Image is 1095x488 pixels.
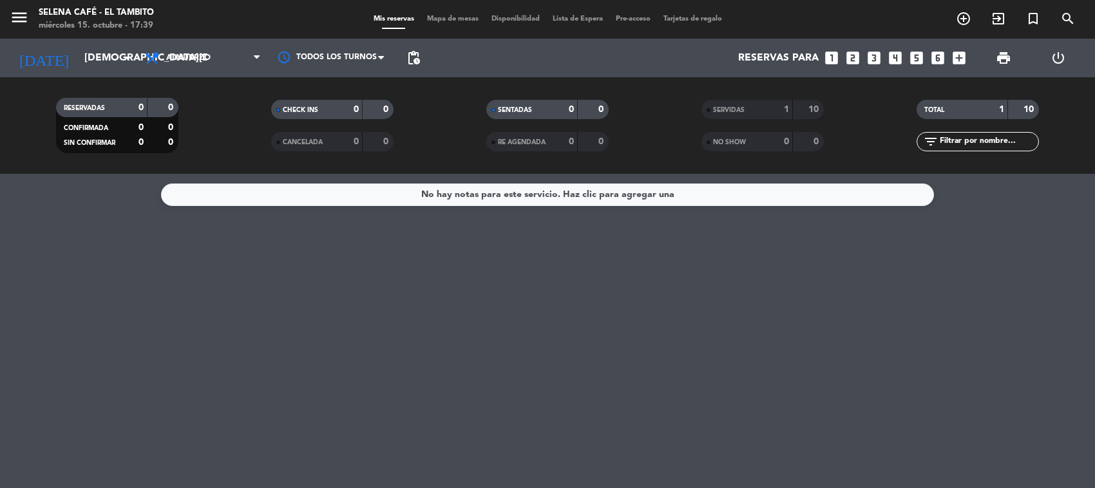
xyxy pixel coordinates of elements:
span: Disponibilidad [485,15,546,23]
strong: 1 [784,105,789,114]
strong: 0 [598,137,606,146]
span: Tarjetas de regalo [657,15,728,23]
div: Selena Café - El Tambito [39,6,154,19]
strong: 1 [999,105,1004,114]
span: Almuerzo [166,53,211,62]
span: SIN CONFIRMAR [64,140,115,146]
span: Mis reservas [367,15,421,23]
div: miércoles 15. octubre - 17:39 [39,19,154,32]
strong: 0 [354,137,359,146]
strong: 10 [1024,105,1036,114]
i: looks_4 [887,50,904,66]
span: TOTAL [924,107,944,113]
i: add_box [951,50,967,66]
span: RE AGENDADA [498,139,546,145]
strong: 0 [138,103,144,112]
strong: 0 [383,137,391,146]
strong: 0 [168,138,176,147]
strong: 0 [814,137,821,146]
strong: 0 [383,105,391,114]
div: No hay notas para este servicio. Haz clic para agregar una [421,187,674,202]
i: looks_5 [908,50,925,66]
i: exit_to_app [991,11,1006,26]
i: looks_two [844,50,861,66]
strong: 0 [138,123,144,132]
strong: 0 [168,103,176,112]
strong: 0 [569,137,574,146]
strong: 10 [808,105,821,114]
span: RESERVADAS [64,105,105,111]
span: Reservas para [738,52,819,64]
strong: 0 [354,105,359,114]
span: NO SHOW [713,139,746,145]
span: pending_actions [406,50,421,66]
button: menu [10,8,29,32]
i: looks_6 [929,50,946,66]
span: print [996,50,1011,66]
i: filter_list [923,134,938,149]
i: arrow_drop_down [120,50,135,66]
i: search [1060,11,1076,26]
span: Mapa de mesas [421,15,485,23]
span: Lista de Espera [546,15,609,23]
strong: 0 [569,105,574,114]
span: CONFIRMADA [64,125,108,131]
i: [DATE] [10,44,78,72]
span: SERVIDAS [713,107,745,113]
i: looks_3 [866,50,882,66]
i: looks_one [823,50,840,66]
div: LOG OUT [1031,39,1085,77]
i: power_settings_new [1051,50,1066,66]
input: Filtrar por nombre... [938,135,1038,149]
strong: 0 [168,123,176,132]
span: CANCELADA [283,139,323,145]
i: menu [10,8,29,27]
strong: 0 [784,137,789,146]
strong: 0 [598,105,606,114]
strong: 0 [138,138,144,147]
span: CHECK INS [283,107,318,113]
i: turned_in_not [1025,11,1041,26]
span: SENTADAS [498,107,532,113]
span: Pre-acceso [609,15,657,23]
i: add_circle_outline [956,11,971,26]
